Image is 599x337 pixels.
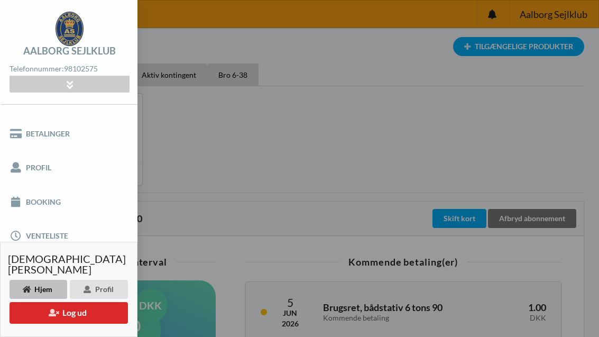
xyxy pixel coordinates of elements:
[10,302,128,324] button: Log ud
[8,253,130,275] span: [DEMOGRAPHIC_DATA][PERSON_NAME]
[64,64,98,73] strong: 98102575
[10,280,67,299] div: Hjem
[23,46,116,56] div: Aalborg Sejlklub
[10,62,129,76] div: Telefonnummer:
[70,280,128,299] div: Profil
[56,12,84,46] img: logo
